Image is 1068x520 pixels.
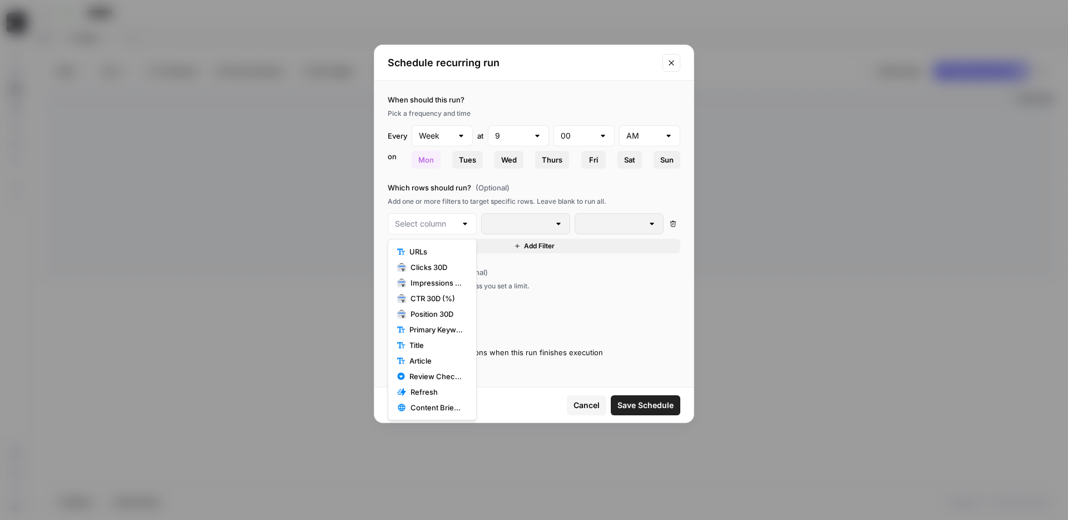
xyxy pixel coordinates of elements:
[388,182,680,193] label: Which rows should run?
[617,151,642,169] button: Sat
[411,308,463,320] span: Position 30D
[388,151,407,169] div: on
[662,54,680,72] button: Close modal
[388,332,680,344] label: Email Notifications
[419,130,452,141] input: Week
[561,130,594,141] input: 00
[535,151,569,169] button: Thurs
[624,154,635,165] span: Sat
[452,151,483,169] button: Tues
[567,395,606,415] button: Cancel
[660,154,674,165] span: Sun
[418,154,434,165] span: Mon
[495,130,528,141] input: 9
[409,324,463,335] span: Primary Keyword
[477,130,483,141] div: at
[617,400,674,411] span: Save Schedule
[388,55,656,71] h2: Schedule recurring run
[411,386,463,398] span: Refresh
[409,355,463,366] span: Article
[459,154,476,165] span: Tues
[573,400,600,411] span: Cancel
[388,197,680,207] div: Add one or more filters to target specific rows. Leave blank to run all.
[388,94,680,105] label: When should this run?
[411,262,463,273] span: Clicks 30D
[388,109,680,119] div: Pick a frequency and time
[654,151,680,169] button: Sun
[388,267,680,278] label: Limit rows per run
[388,239,680,253] button: Add Filter
[589,154,598,165] span: Fri
[412,151,441,169] button: Mon
[581,151,606,169] button: Fri
[409,340,463,351] span: Title
[501,154,517,165] span: Wed
[611,395,680,415] button: Save Schedule
[409,246,463,257] span: URLs
[495,151,523,169] button: Wed
[388,130,407,141] div: Every
[524,241,555,251] span: Add Filter
[476,182,510,193] span: (Optional)
[406,347,603,358] div: Send email notifications when this run finishes execution
[395,218,456,229] input: Select column
[411,277,463,288] span: Impressions 30D
[626,130,660,141] input: AM
[411,402,463,413] span: Content Brief Of Changes
[542,154,562,165] span: Thurs
[388,281,680,291] div: Runs all matching rows unless you set a limit.
[411,293,463,304] span: CTR 30D (%)
[409,371,463,382] span: Review Checkpoint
